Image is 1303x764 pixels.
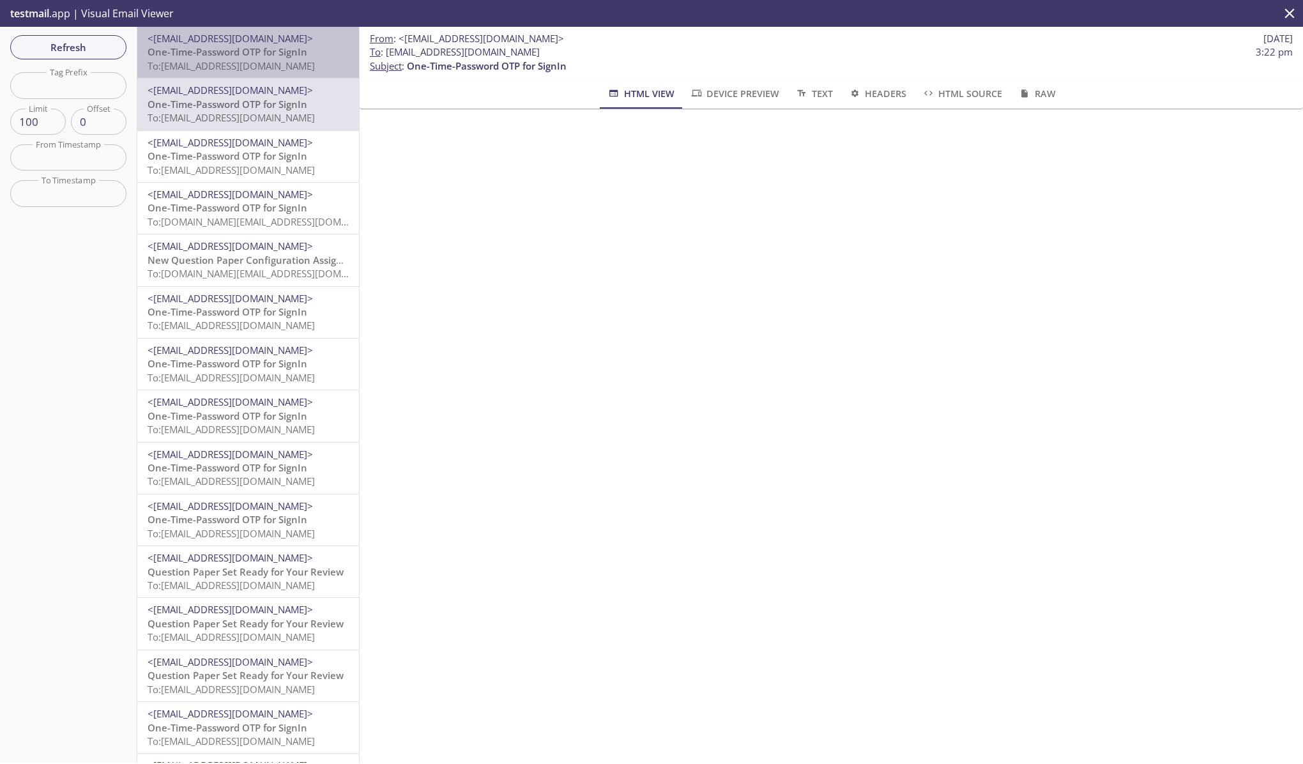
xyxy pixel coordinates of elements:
[1263,32,1293,45] span: [DATE]
[148,669,344,682] span: Question Paper Set Ready for Your Review
[148,267,390,280] span: To: [DOMAIN_NAME][EMAIL_ADDRESS][DOMAIN_NAME]
[148,357,307,370] span: One-Time-Password OTP for SignIn
[148,240,313,252] span: <[EMAIL_ADDRESS][DOMAIN_NAME]>
[137,339,359,390] div: <[EMAIL_ADDRESS][DOMAIN_NAME]>One-Time-Password OTP for SignInTo:[EMAIL_ADDRESS][DOMAIN_NAME]
[148,630,315,643] span: To: [EMAIL_ADDRESS][DOMAIN_NAME]
[148,565,344,578] span: Question Paper Set Ready for Your Review
[407,59,567,72] span: One-Time-Password OTP for SignIn
[795,86,832,102] span: Text
[148,423,315,436] span: To: [EMAIL_ADDRESS][DOMAIN_NAME]
[848,86,906,102] span: Headers
[148,395,313,408] span: <[EMAIL_ADDRESS][DOMAIN_NAME]>
[1256,45,1293,59] span: 3:22 pm
[137,131,359,182] div: <[EMAIL_ADDRESS][DOMAIN_NAME]>One-Time-Password OTP for SignInTo:[EMAIL_ADDRESS][DOMAIN_NAME]
[370,45,381,58] span: To
[148,448,313,461] span: <[EMAIL_ADDRESS][DOMAIN_NAME]>
[148,215,390,228] span: To: [DOMAIN_NAME][EMAIL_ADDRESS][DOMAIN_NAME]
[137,287,359,338] div: <[EMAIL_ADDRESS][DOMAIN_NAME]>One-Time-Password OTP for SignInTo:[EMAIL_ADDRESS][DOMAIN_NAME]
[148,617,344,630] span: Question Paper Set Ready for Your Review
[370,45,1293,73] p: :
[922,86,1002,102] span: HTML Source
[137,650,359,701] div: <[EMAIL_ADDRESS][DOMAIN_NAME]>Question Paper Set Ready for Your ReviewTo:[EMAIL_ADDRESS][DOMAIN_N...
[20,39,116,56] span: Refresh
[370,45,540,59] span: : [EMAIL_ADDRESS][DOMAIN_NAME]
[148,513,307,526] span: One-Time-Password OTP for SignIn
[370,32,564,45] span: :
[148,721,307,734] span: One-Time-Password OTP for SignIn
[148,500,313,512] span: <[EMAIL_ADDRESS][DOMAIN_NAME]>
[148,164,315,176] span: To: [EMAIL_ADDRESS][DOMAIN_NAME]
[690,86,779,102] span: Device Preview
[399,32,564,45] span: <[EMAIL_ADDRESS][DOMAIN_NAME]>
[148,149,307,162] span: One-Time-Password OTP for SignIn
[137,27,359,78] div: <[EMAIL_ADDRESS][DOMAIN_NAME]>One-Time-Password OTP for SignInTo:[EMAIL_ADDRESS][DOMAIN_NAME]
[148,201,307,214] span: One-Time-Password OTP for SignIn
[137,390,359,441] div: <[EMAIL_ADDRESS][DOMAIN_NAME]>One-Time-Password OTP for SignInTo:[EMAIL_ADDRESS][DOMAIN_NAME]
[148,409,307,422] span: One-Time-Password OTP for SignIn
[148,254,386,266] span: New Question Paper Configuration Assigned to You
[148,527,315,540] span: To: [EMAIL_ADDRESS][DOMAIN_NAME]
[137,494,359,546] div: <[EMAIL_ADDRESS][DOMAIN_NAME]>One-Time-Password OTP for SignInTo:[EMAIL_ADDRESS][DOMAIN_NAME]
[148,98,307,111] span: One-Time-Password OTP for SignIn
[148,344,313,356] span: <[EMAIL_ADDRESS][DOMAIN_NAME]>
[148,305,307,318] span: One-Time-Password OTP for SignIn
[148,319,315,332] span: To: [EMAIL_ADDRESS][DOMAIN_NAME]
[148,32,313,45] span: <[EMAIL_ADDRESS][DOMAIN_NAME]>
[148,683,315,696] span: To: [EMAIL_ADDRESS][DOMAIN_NAME]
[137,702,359,753] div: <[EMAIL_ADDRESS][DOMAIN_NAME]>One-Time-Password OTP for SignInTo:[EMAIL_ADDRESS][DOMAIN_NAME]
[148,551,313,564] span: <[EMAIL_ADDRESS][DOMAIN_NAME]>
[148,655,313,668] span: <[EMAIL_ADDRESS][DOMAIN_NAME]>
[370,32,393,45] span: From
[137,598,359,649] div: <[EMAIL_ADDRESS][DOMAIN_NAME]>Question Paper Set Ready for Your ReviewTo:[EMAIL_ADDRESS][DOMAIN_N...
[148,371,315,384] span: To: [EMAIL_ADDRESS][DOMAIN_NAME]
[148,603,313,616] span: <[EMAIL_ADDRESS][DOMAIN_NAME]>
[10,6,49,20] span: testmail
[148,292,313,305] span: <[EMAIL_ADDRESS][DOMAIN_NAME]>
[1017,86,1055,102] span: Raw
[10,35,126,59] button: Refresh
[148,111,315,124] span: To: [EMAIL_ADDRESS][DOMAIN_NAME]
[148,188,313,201] span: <[EMAIL_ADDRESS][DOMAIN_NAME]>
[137,443,359,494] div: <[EMAIL_ADDRESS][DOMAIN_NAME]>One-Time-Password OTP for SignInTo:[EMAIL_ADDRESS][DOMAIN_NAME]
[148,136,313,149] span: <[EMAIL_ADDRESS][DOMAIN_NAME]>
[148,475,315,487] span: To: [EMAIL_ADDRESS][DOMAIN_NAME]
[148,461,307,474] span: One-Time-Password OTP for SignIn
[148,45,307,58] span: One-Time-Password OTP for SignIn
[607,86,674,102] span: HTML View
[148,59,315,72] span: To: [EMAIL_ADDRESS][DOMAIN_NAME]
[370,59,402,72] span: Subject
[137,234,359,286] div: <[EMAIL_ADDRESS][DOMAIN_NAME]>New Question Paper Configuration Assigned to YouTo:[DOMAIN_NAME][EM...
[137,546,359,597] div: <[EMAIL_ADDRESS][DOMAIN_NAME]>Question Paper Set Ready for Your ReviewTo:[EMAIL_ADDRESS][DOMAIN_N...
[148,579,315,592] span: To: [EMAIL_ADDRESS][DOMAIN_NAME]
[137,183,359,234] div: <[EMAIL_ADDRESS][DOMAIN_NAME]>One-Time-Password OTP for SignInTo:[DOMAIN_NAME][EMAIL_ADDRESS][DOM...
[148,707,313,720] span: <[EMAIL_ADDRESS][DOMAIN_NAME]>
[137,79,359,130] div: <[EMAIL_ADDRESS][DOMAIN_NAME]>One-Time-Password OTP for SignInTo:[EMAIL_ADDRESS][DOMAIN_NAME]
[148,84,313,96] span: <[EMAIL_ADDRESS][DOMAIN_NAME]>
[148,735,315,747] span: To: [EMAIL_ADDRESS][DOMAIN_NAME]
